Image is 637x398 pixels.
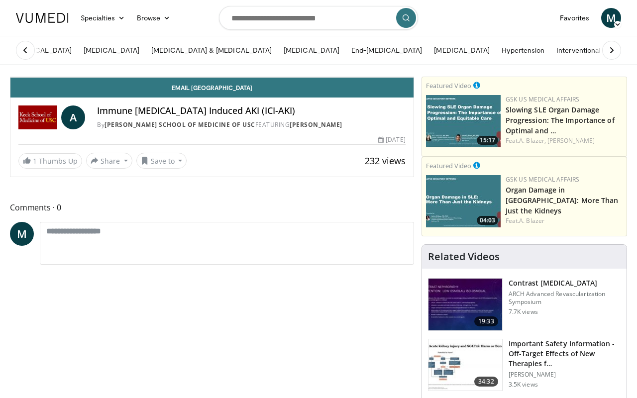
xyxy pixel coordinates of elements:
[509,339,621,369] h3: Important Safety Information - Off-Target Effects of New Therapies f…
[10,222,34,246] a: M
[496,40,550,60] a: Hypertension
[506,216,623,225] div: Feat.
[33,156,37,166] span: 1
[219,6,418,30] input: Search topics, interventions
[365,155,406,167] span: 232 views
[105,120,255,129] a: [PERSON_NAME] School of Medicine of USC
[136,153,187,169] button: Save to
[345,40,428,60] a: End-[MEDICAL_DATA]
[509,371,621,379] p: [PERSON_NAME]
[97,105,406,116] h4: Immune [MEDICAL_DATA] Induced AKI (ICI-AKI)
[428,339,502,391] img: e81b38e6-09a4-47e2-b81e-44a46169e66c.150x105_q85_crop-smart_upscale.jpg
[506,95,580,103] a: GSK US Medical Affairs
[426,161,471,170] small: Featured Video
[506,105,615,135] a: Slowing SLE Organ Damage Progression: The Importance of Optimal and …
[10,77,414,78] video-js: Video Player
[426,175,501,227] img: e91ec583-8f54-4b52-99b4-be941cf021de.png.150x105_q85_crop-smart_upscale.jpg
[75,8,131,28] a: Specialties
[554,8,595,28] a: Favorites
[10,201,414,214] span: Comments 0
[16,13,69,23] img: VuMedi Logo
[290,120,342,129] a: [PERSON_NAME]
[519,216,544,225] a: A. Blazer
[61,105,85,129] a: A
[278,40,345,60] a: [MEDICAL_DATA]
[601,8,621,28] a: M
[428,279,502,330] img: UFuN5x2kP8YLDu1n4xMDoxOjB1O8AjAz.150x105_q85_crop-smart_upscale.jpg
[18,153,82,169] a: 1 Thumbs Up
[506,136,623,145] div: Feat.
[10,78,414,98] a: Email [GEOGRAPHIC_DATA]
[428,251,500,263] h4: Related Videos
[474,316,498,326] span: 19:33
[428,278,621,331] a: 19:33 Contrast [MEDICAL_DATA] ARCH Advanced Revascularization Symposium 7.7K views
[509,308,538,316] p: 7.7K views
[426,175,501,227] a: 04:03
[506,175,580,184] a: GSK US Medical Affairs
[426,95,501,147] img: dff207f3-9236-4a51-a237-9c7125d9f9ab.png.150x105_q85_crop-smart_upscale.jpg
[506,185,619,215] a: Organ Damage in [GEOGRAPHIC_DATA]: More Than Just the Kidneys
[428,40,496,60] a: [MEDICAL_DATA]
[97,120,406,129] div: By FEATURING
[474,377,498,387] span: 34:32
[519,136,546,145] a: A. Blazer,
[378,135,405,144] div: [DATE]
[145,40,278,60] a: [MEDICAL_DATA] & [MEDICAL_DATA]
[86,153,132,169] button: Share
[477,216,498,225] span: 04:03
[131,8,177,28] a: Browse
[426,81,471,90] small: Featured Video
[426,95,501,147] a: 15:17
[547,136,595,145] a: [PERSON_NAME]
[428,339,621,392] a: 34:32 Important Safety Information - Off-Target Effects of New Therapies f… [PERSON_NAME] 3.5K views
[509,290,621,306] p: ARCH Advanced Revascularization Symposium
[509,278,621,288] h3: Contrast [MEDICAL_DATA]
[18,105,57,129] img: Keck School of Medicine of USC
[477,136,498,145] span: 15:17
[78,40,145,60] a: [MEDICAL_DATA]
[509,381,538,389] p: 3.5K views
